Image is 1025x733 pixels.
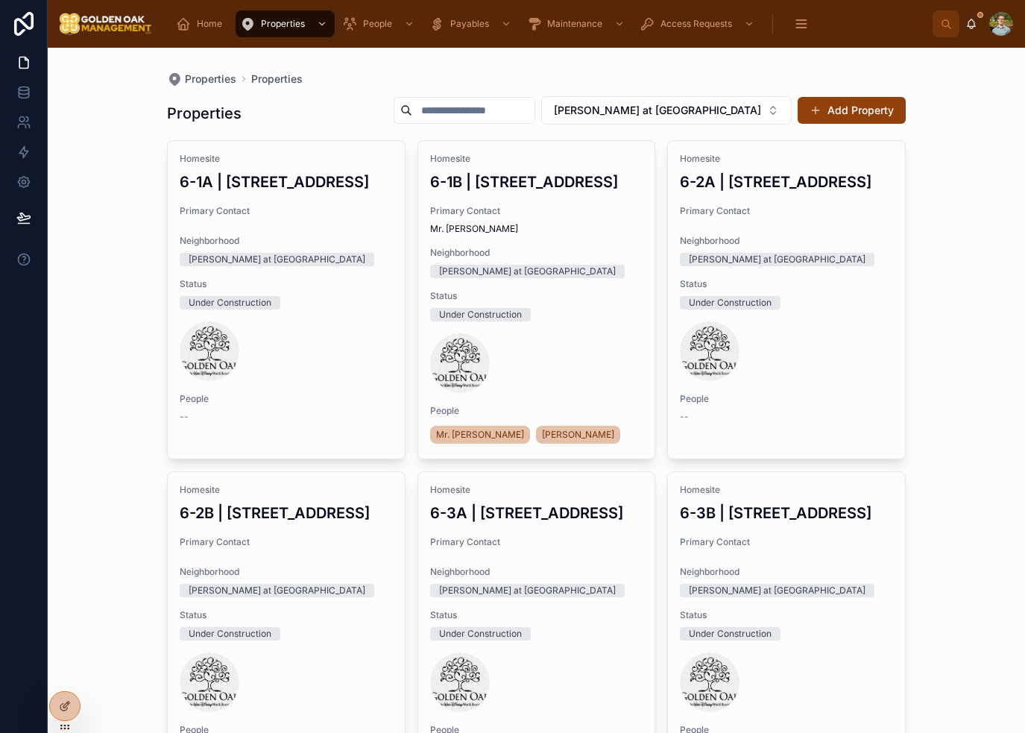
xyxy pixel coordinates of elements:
[180,171,393,193] h3: 6-1A | [STREET_ADDRESS]
[180,393,393,405] span: People
[689,253,865,266] div: [PERSON_NAME] at [GEOGRAPHIC_DATA]
[667,140,906,459] a: Homesite6-2A | [STREET_ADDRESS]Primary ContactNeighborhood[PERSON_NAME] at [GEOGRAPHIC_DATA]Statu...
[167,103,242,124] h1: Properties
[680,205,893,217] span: Primary Contact
[689,627,772,641] div: Under Construction
[180,536,393,548] span: Primary Contact
[430,502,643,524] h3: 6-3A | [STREET_ADDRESS]
[197,18,222,30] span: Home
[536,426,620,444] a: [PERSON_NAME]
[60,12,152,36] img: App logo
[180,566,393,578] span: Neighborhood
[522,10,632,37] a: Maintenance
[180,411,189,423] span: --
[189,253,365,266] div: [PERSON_NAME] at [GEOGRAPHIC_DATA]
[680,153,893,165] span: Homesite
[689,584,865,597] div: [PERSON_NAME] at [GEOGRAPHIC_DATA]
[689,296,772,309] div: Under Construction
[430,536,643,548] span: Primary Contact
[430,171,643,193] h3: 6-1B | [STREET_ADDRESS]
[680,278,893,290] span: Status
[180,235,393,247] span: Neighborhood
[660,18,732,30] span: Access Requests
[189,627,271,641] div: Under Construction
[180,278,393,290] span: Status
[430,566,643,578] span: Neighborhood
[436,429,524,441] span: Mr. [PERSON_NAME]
[680,171,893,193] h3: 6-2A | [STREET_ADDRESS]
[439,584,616,597] div: [PERSON_NAME] at [GEOGRAPHIC_DATA]
[261,18,305,30] span: Properties
[171,10,233,37] a: Home
[167,72,236,86] a: Properties
[430,223,643,235] span: Mr. [PERSON_NAME]
[180,484,393,496] span: Homesite
[680,411,689,423] span: --
[189,296,271,309] div: Under Construction
[251,72,303,86] a: Properties
[680,566,893,578] span: Neighborhood
[189,584,365,597] div: [PERSON_NAME] at [GEOGRAPHIC_DATA]
[541,96,792,125] button: Select Button
[680,609,893,621] span: Status
[680,393,893,405] span: People
[180,205,393,217] span: Primary Contact
[554,103,761,118] span: [PERSON_NAME] at [GEOGRAPHIC_DATA]
[430,205,643,217] span: Primary Contact
[430,290,643,302] span: Status
[680,484,893,496] span: Homesite
[798,97,906,124] button: Add Property
[180,502,393,524] h3: 6-2B | [STREET_ADDRESS]
[363,18,392,30] span: People
[167,140,406,459] a: Homesite6-1A | [STREET_ADDRESS]Primary ContactNeighborhood[PERSON_NAME] at [GEOGRAPHIC_DATA]Statu...
[417,140,656,459] a: Homesite6-1B | [STREET_ADDRESS]Primary ContactMr. [PERSON_NAME]Neighborhood[PERSON_NAME] at [GEOG...
[430,609,643,621] span: Status
[439,265,616,278] div: [PERSON_NAME] at [GEOGRAPHIC_DATA]
[680,502,893,524] h3: 6-3B | [STREET_ADDRESS]
[430,484,643,496] span: Homesite
[236,10,335,37] a: Properties
[180,153,393,165] span: Homesite
[185,72,236,86] span: Properties
[430,405,643,417] span: People
[547,18,602,30] span: Maintenance
[542,429,614,441] span: [PERSON_NAME]
[164,7,933,40] div: scrollable content
[430,426,530,444] a: Mr. [PERSON_NAME]
[338,10,422,37] a: People
[439,627,522,641] div: Under Construction
[425,10,519,37] a: Payables
[430,247,643,259] span: Neighborhood
[430,153,643,165] span: Homesite
[450,18,489,30] span: Payables
[439,308,522,321] div: Under Construction
[680,235,893,247] span: Neighborhood
[635,10,762,37] a: Access Requests
[680,536,893,548] span: Primary Contact
[180,609,393,621] span: Status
